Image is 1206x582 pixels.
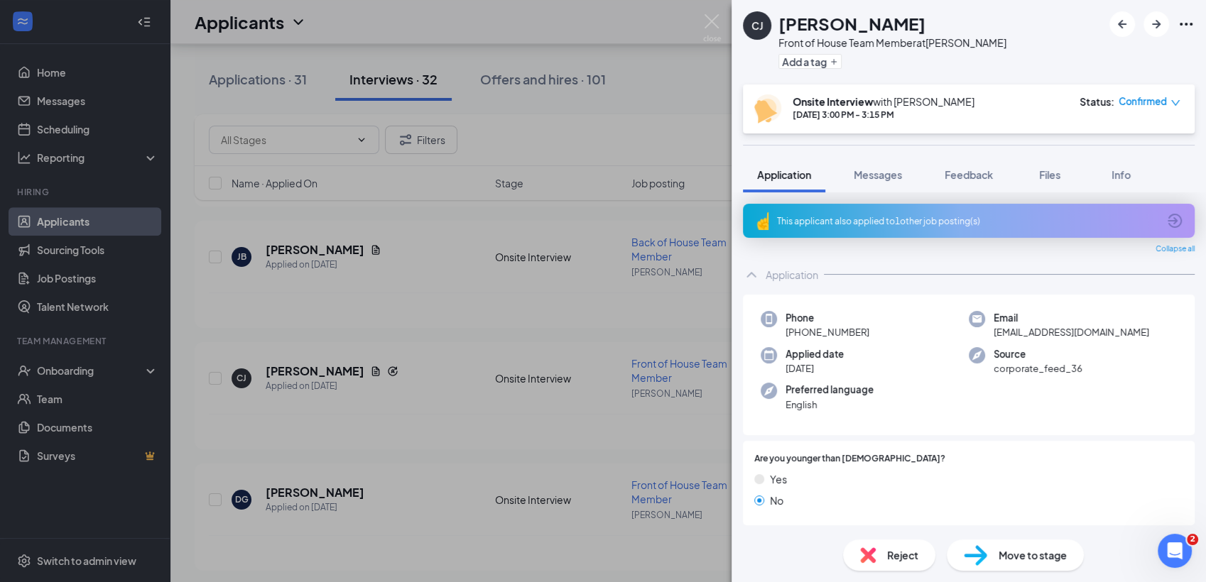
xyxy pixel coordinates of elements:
[994,361,1082,375] span: corporate_feed_36
[1158,534,1192,568] iframe: Intercom live chat
[757,168,811,181] span: Application
[743,266,760,283] svg: ChevronUp
[793,109,974,121] div: [DATE] 3:00 PM - 3:15 PM
[786,347,844,361] span: Applied date
[778,35,1006,50] div: Front of House Team Member at [PERSON_NAME]
[1109,11,1135,37] button: ArrowLeftNew
[754,452,945,466] span: Are you younger than [DEMOGRAPHIC_DATA]?
[786,397,874,412] span: English
[786,361,844,375] span: [DATE]
[1119,94,1167,109] span: Confirmed
[994,347,1082,361] span: Source
[1148,16,1165,33] svg: ArrowRight
[1170,98,1180,108] span: down
[999,547,1067,563] span: Move to stage
[751,18,763,33] div: CJ
[770,471,787,487] span: Yes
[830,57,838,66] svg: Plus
[786,325,869,339] span: [PHONE_NUMBER]
[1156,243,1195,255] span: Collapse all
[1178,16,1195,33] svg: Ellipses
[786,383,874,397] span: Preferred language
[778,11,925,35] h1: [PERSON_NAME]
[1187,534,1198,545] span: 2
[945,168,993,181] span: Feedback
[766,268,818,282] div: Application
[1114,16,1131,33] svg: ArrowLeftNew
[778,54,842,69] button: PlusAdd a tag
[1112,168,1131,181] span: Info
[994,311,1149,325] span: Email
[1166,212,1183,229] svg: ArrowCircle
[994,325,1149,339] span: [EMAIL_ADDRESS][DOMAIN_NAME]
[777,215,1158,227] div: This applicant also applied to 1 other job posting(s)
[1080,94,1114,109] div: Status :
[1143,11,1169,37] button: ArrowRight
[793,95,873,108] b: Onsite Interview
[854,168,902,181] span: Messages
[887,547,918,563] span: Reject
[793,94,974,109] div: with [PERSON_NAME]
[786,311,869,325] span: Phone
[1039,168,1060,181] span: Files
[770,493,783,508] span: No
